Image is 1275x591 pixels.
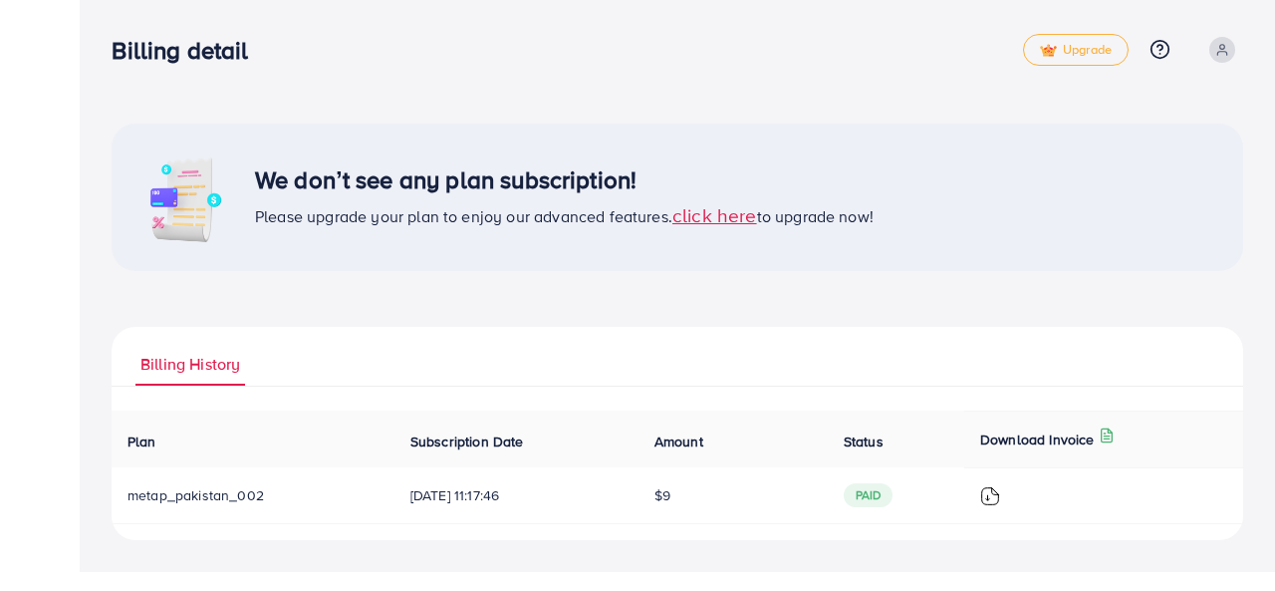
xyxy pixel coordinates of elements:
span: [DATE] 11:17:46 [410,485,623,505]
span: metap_pakistan_002 [127,485,264,505]
span: Subscription Date [410,432,524,451]
span: Upgrade [1040,43,1112,58]
h3: We don’t see any plan subscription! [255,165,874,194]
img: tick [1040,44,1057,58]
span: Please upgrade your plan to enjoy our advanced features. to upgrade now! [255,205,874,227]
h3: Billing detail [112,36,264,65]
span: $9 [654,485,670,505]
span: Status [844,432,884,451]
span: Amount [654,432,703,451]
span: Plan [127,432,156,451]
span: Billing History [140,353,240,376]
img: ic-download-invoice.1f3c1b55.svg [980,486,1000,506]
span: paid [844,483,893,507]
img: image [135,148,235,247]
a: tickUpgrade [1023,34,1129,66]
p: Download Invoice [980,428,1095,451]
span: click here [672,201,757,228]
